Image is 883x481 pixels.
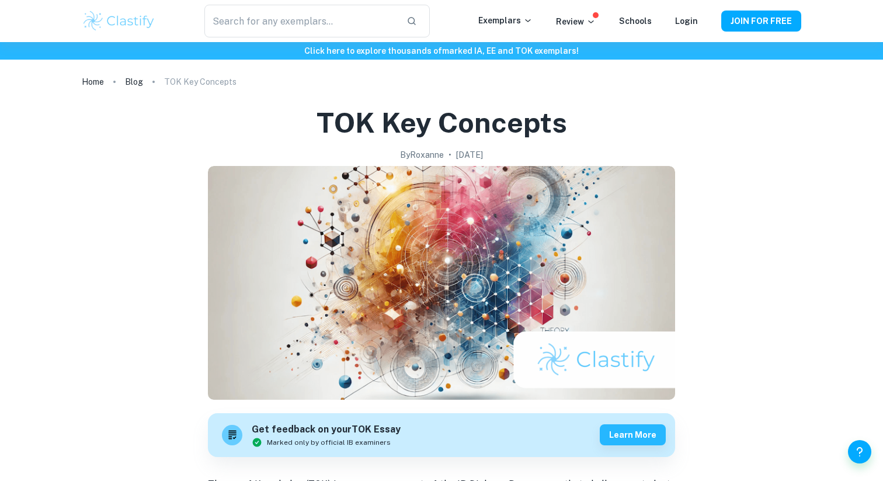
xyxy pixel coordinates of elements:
[267,437,391,448] span: Marked only by official IB examiners
[125,74,143,90] a: Blog
[848,440,871,463] button: Help and Feedback
[82,74,104,90] a: Home
[556,15,596,28] p: Review
[400,148,444,161] h2: By Roxanne
[619,16,652,26] a: Schools
[82,9,156,33] img: Clastify logo
[721,11,801,32] button: JOIN FOR FREE
[317,104,567,141] h1: TOK Key Concepts
[208,413,675,457] a: Get feedback on yourTOK EssayMarked only by official IB examinersLearn more
[449,148,451,161] p: •
[675,16,698,26] a: Login
[478,14,533,27] p: Exemplars
[600,424,666,445] button: Learn more
[164,75,237,88] p: TOK Key Concepts
[204,5,397,37] input: Search for any exemplars...
[252,423,401,437] h6: Get feedback on your TOK Essay
[456,148,483,161] h2: [DATE]
[2,44,881,57] h6: Click here to explore thousands of marked IA, EE and TOK exemplars !
[208,166,675,400] img: TOK Key Concepts cover image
